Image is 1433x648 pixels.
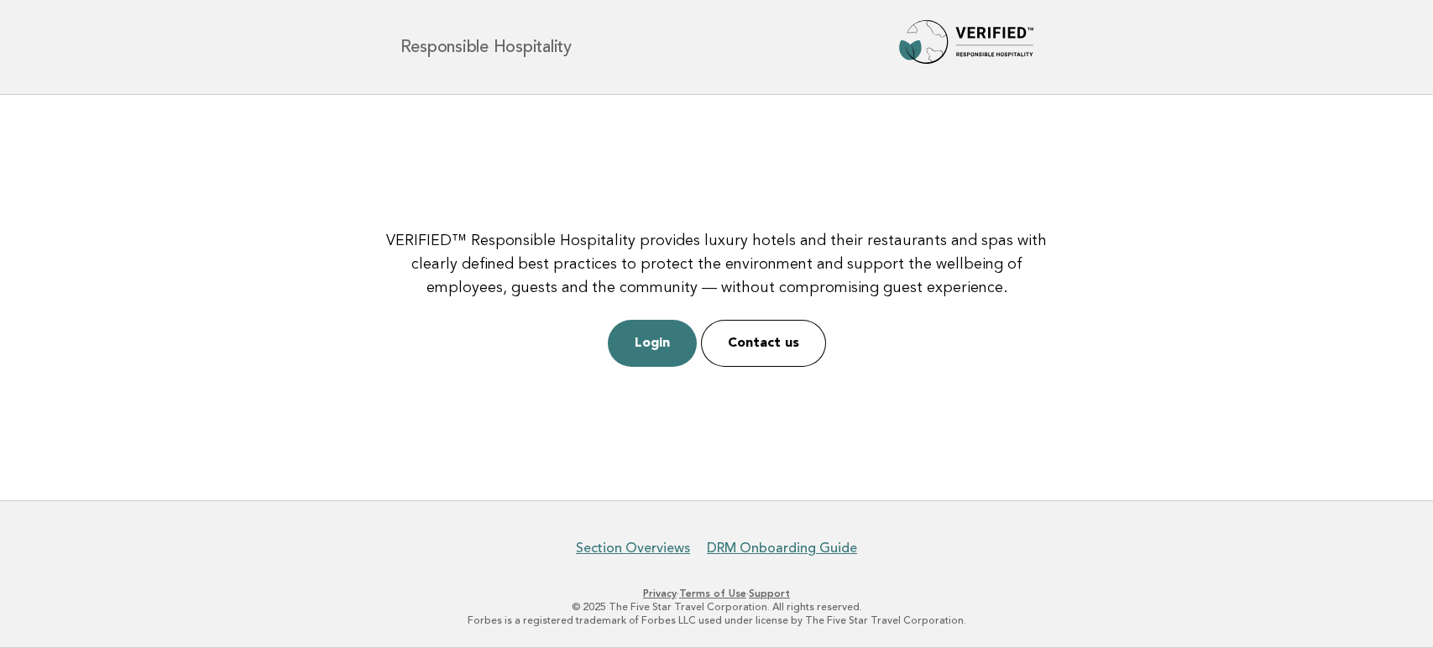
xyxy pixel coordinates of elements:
[379,229,1055,300] p: VERIFIED™ Responsible Hospitality provides luxury hotels and their restaurants and spas with clea...
[203,614,1231,627] p: Forbes is a registered trademark of Forbes LLC used under license by The Five Star Travel Corpora...
[400,39,572,55] h1: Responsible Hospitality
[576,540,690,557] a: Section Overviews
[679,588,746,599] a: Terms of Use
[701,320,826,367] a: Contact us
[203,587,1231,600] p: · ·
[749,588,790,599] a: Support
[707,540,857,557] a: DRM Onboarding Guide
[608,320,697,367] a: Login
[203,600,1231,614] p: © 2025 The Five Star Travel Corporation. All rights reserved.
[899,20,1033,74] img: Forbes Travel Guide
[643,588,677,599] a: Privacy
